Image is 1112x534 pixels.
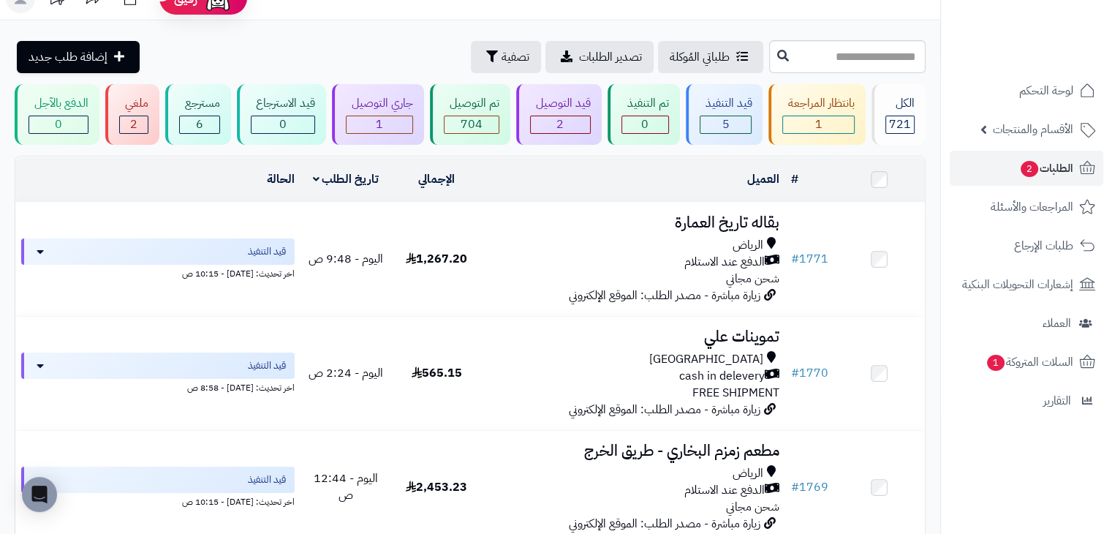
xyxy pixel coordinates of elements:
div: ملغي [119,95,148,112]
span: العملاء [1043,313,1071,334]
span: 0 [279,116,287,133]
a: #1771 [791,250,828,268]
span: المراجعات والأسئلة [991,197,1073,217]
a: الإجمالي [418,170,455,188]
a: الدفع بالآجل 0 [12,84,102,145]
div: اخر تحديث: [DATE] - 10:15 ص [21,265,295,280]
span: اليوم - 12:44 ص [314,470,378,504]
span: تصفية [502,48,529,66]
a: قيد التوصيل 2 [513,84,605,145]
div: تم التنفيذ [621,95,669,112]
div: تم التوصيل [444,95,499,112]
span: 565.15 [412,364,462,382]
span: الطلبات [1019,158,1073,178]
span: # [791,250,799,268]
span: الدفع عند الاستلام [684,254,765,271]
a: تصدير الطلبات [545,41,654,73]
span: 704 [461,116,483,133]
span: شحن مجاني [726,270,779,287]
a: المراجعات والأسئلة [950,189,1103,225]
span: قيد التنفيذ [248,473,286,487]
span: زيارة مباشرة - مصدر الطلب: الموقع الإلكتروني [569,515,760,533]
h3: بقاله تاريخ العمارة [488,214,779,231]
div: Open Intercom Messenger [22,477,57,512]
span: FREE SHIPMENT [692,384,779,402]
div: 0 [251,116,315,133]
a: قيد الاسترجاع 0 [234,84,330,145]
span: التقارير [1043,391,1071,411]
a: التقارير [950,383,1103,418]
span: 5 [722,116,729,133]
span: اليوم - 9:48 ص [309,250,383,268]
a: مسترجع 6 [162,84,234,145]
a: جاري التوصيل 1 [329,84,427,145]
span: 1,267.20 [406,250,467,268]
h3: مطعم زمزم البخاري - طريق الخرج [488,443,779,459]
span: 721 [889,116,911,133]
span: الرياض [733,237,763,254]
a: # [791,170,798,188]
span: الأقسام والمنتجات [993,119,1073,140]
div: قيد التوصيل [530,95,591,112]
button: تصفية [471,41,541,73]
a: الحالة [267,170,295,188]
span: 2 [556,116,564,133]
span: الدفع عند الاستلام [684,482,765,499]
span: إشعارات التحويلات البنكية [962,274,1073,295]
h3: تموينات علي [488,328,779,345]
a: العميل [747,170,779,188]
a: الكل721 [869,84,928,145]
div: 1 [347,116,412,133]
span: 1 [376,116,383,133]
span: 2,453.23 [406,478,467,496]
div: 5 [700,116,752,133]
a: طلبات الإرجاع [950,228,1103,263]
div: 2 [120,116,148,133]
div: جاري التوصيل [346,95,413,112]
a: العملاء [950,306,1103,341]
span: 1 [815,116,822,133]
img: logo-2.png [1013,37,1098,68]
a: #1769 [791,478,828,496]
div: اخر تحديث: [DATE] - 10:15 ص [21,493,295,508]
div: قيد التنفيذ [700,95,752,112]
a: #1770 [791,364,828,382]
a: تم التوصيل 704 [427,84,513,145]
div: اخر تحديث: [DATE] - 8:58 ص [21,379,295,394]
div: الدفع بالآجل [29,95,88,112]
span: لوحة التحكم [1019,80,1073,101]
div: 2 [531,116,590,133]
span: cash in delevery [679,368,765,385]
div: الكل [885,95,915,112]
span: زيارة مباشرة - مصدر الطلب: الموقع الإلكتروني [569,401,760,418]
span: طلبات الإرجاع [1014,236,1073,256]
span: # [791,478,799,496]
div: 0 [622,116,668,133]
span: زيارة مباشرة - مصدر الطلب: الموقع الإلكتروني [569,287,760,304]
a: لوحة التحكم [950,73,1103,108]
span: 0 [641,116,648,133]
div: بانتظار المراجعة [782,95,855,112]
a: تاريخ الطلب [313,170,379,188]
a: الطلبات2 [950,151,1103,186]
a: تم التنفيذ 0 [605,84,683,145]
div: 704 [445,116,499,133]
div: مسترجع [179,95,220,112]
a: السلات المتروكة1 [950,345,1103,380]
div: 1 [783,116,854,133]
span: الرياض [733,465,763,482]
span: [GEOGRAPHIC_DATA] [649,351,763,368]
a: إضافة طلب جديد [17,41,140,73]
span: 2 [130,116,137,133]
span: طلباتي المُوكلة [670,48,730,66]
span: قيد التنفيذ [248,358,286,373]
span: 1 [987,355,1005,371]
span: شحن مجاني [726,498,779,516]
span: إضافة طلب جديد [29,48,107,66]
span: تصدير الطلبات [579,48,642,66]
span: السلات المتروكة [986,352,1073,372]
span: # [791,364,799,382]
span: 6 [196,116,203,133]
span: 2 [1021,161,1038,177]
a: طلباتي المُوكلة [658,41,763,73]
